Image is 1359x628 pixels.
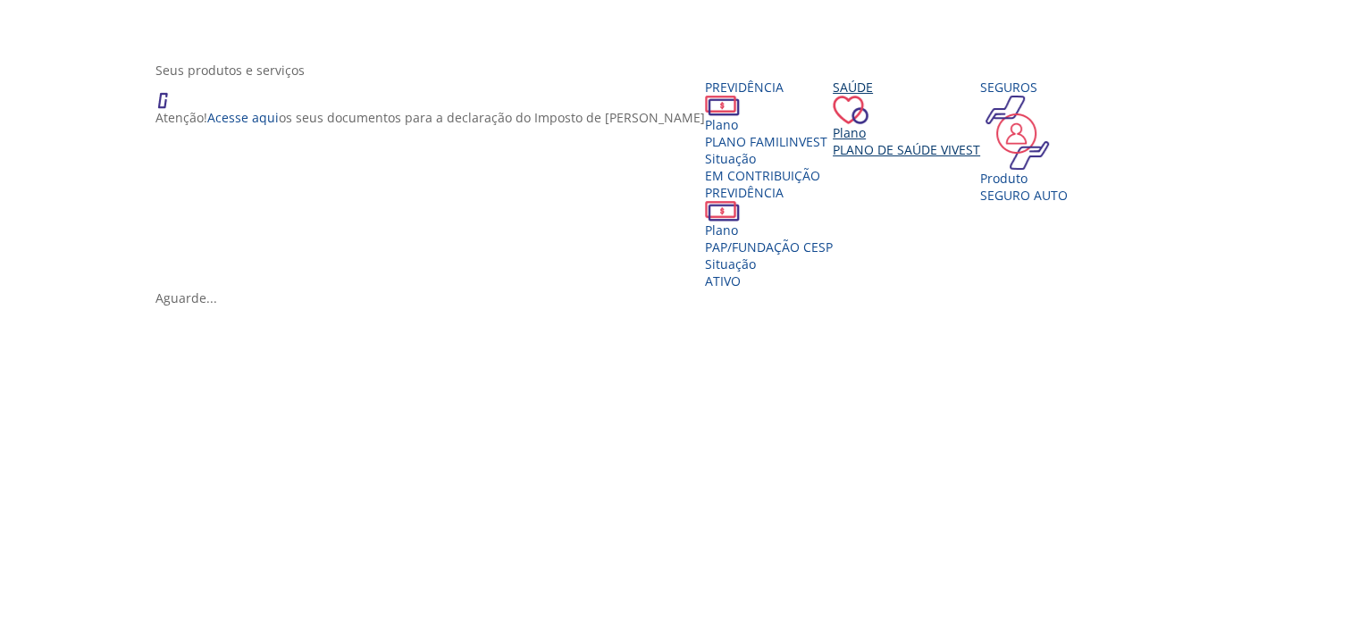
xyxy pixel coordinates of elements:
[705,201,740,222] img: ico_dinheiro.png
[980,170,1068,187] div: Produto
[155,62,1217,306] section: <span lang="en" dir="ltr">ProdutosCard</span>
[155,79,186,109] img: ico_atencao.png
[705,222,833,239] div: Plano
[155,109,705,126] p: Atenção! os seus documentos para a declaração do Imposto de [PERSON_NAME]
[833,141,980,158] span: Plano de Saúde VIVEST
[833,79,980,96] div: Saúde
[705,184,833,201] div: Previdência
[705,255,833,272] div: Situação
[980,96,1054,170] img: ico_seguros.png
[155,289,1217,306] div: Aguarde...
[833,79,980,158] a: Saúde PlanoPlano de Saúde VIVEST
[705,79,833,96] div: Previdência
[833,124,980,141] div: Plano
[833,96,868,124] img: ico_coracao.png
[980,79,1068,96] div: Seguros
[705,272,741,289] span: Ativo
[980,187,1068,204] div: SEGURO AUTO
[705,133,827,150] span: PLANO FAMILINVEST
[705,96,740,116] img: ico_dinheiro.png
[980,79,1068,204] a: Seguros Produto SEGURO AUTO
[705,79,833,184] a: Previdência PlanoPLANO FAMILINVEST SituaçãoEM CONTRIBUIÇÃO
[705,239,833,255] span: PAP/FUNDAÇÃO CESP
[705,167,820,184] span: EM CONTRIBUIÇÃO
[705,184,833,289] a: Previdência PlanoPAP/FUNDAÇÃO CESP SituaçãoAtivo
[155,62,1217,79] div: Seus produtos e serviços
[705,150,833,167] div: Situação
[207,109,279,126] a: Acesse aqui
[705,116,833,133] div: Plano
